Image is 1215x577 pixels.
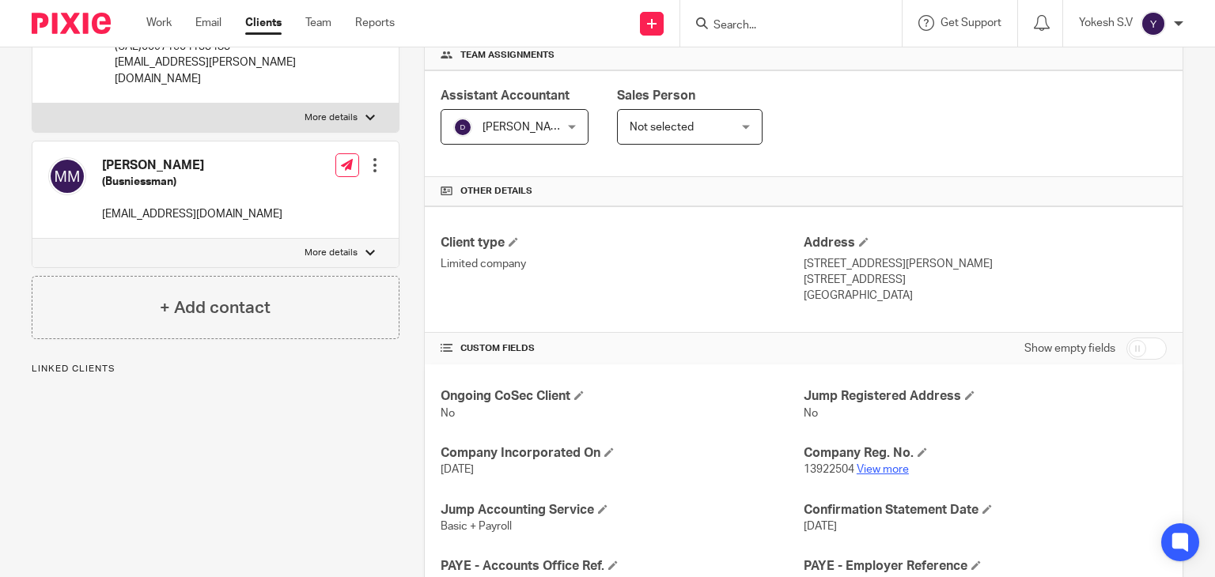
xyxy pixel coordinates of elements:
[441,502,804,519] h4: Jump Accounting Service
[941,17,1001,28] span: Get Support
[441,521,512,532] span: Basic + Payroll
[441,235,804,251] h4: Client type
[441,388,804,405] h4: Ongoing CoSec Client
[630,122,694,133] span: Not selected
[441,408,455,419] span: No
[1141,11,1166,36] img: svg%3E
[305,247,358,259] p: More details
[305,111,358,124] p: More details
[441,342,804,355] h4: CUSTOM FIELDS
[441,445,804,462] h4: Company Incorporated On
[804,288,1167,304] p: [GEOGRAPHIC_DATA]
[1079,15,1133,31] p: Yokesh S.V
[804,256,1167,272] p: [STREET_ADDRESS][PERSON_NAME]
[355,15,395,31] a: Reports
[857,464,909,475] a: View more
[102,206,282,222] p: [EMAIL_ADDRESS][DOMAIN_NAME]
[617,89,695,102] span: Sales Person
[804,464,854,475] span: 13922504
[804,272,1167,288] p: [STREET_ADDRESS]
[1024,341,1115,356] label: Show empty fields
[441,256,804,272] p: Limited company
[804,235,1167,251] h4: Address
[804,388,1167,405] h4: Jump Registered Address
[804,558,1167,575] h4: PAYE - Employer Reference
[460,185,532,198] span: Other details
[146,15,172,31] a: Work
[160,296,271,320] h4: + Add contact
[441,558,804,575] h4: PAYE - Accounts Office Ref.
[804,502,1167,519] h4: Confirmation Statement Date
[195,15,221,31] a: Email
[102,157,282,174] h4: [PERSON_NAME]
[305,15,331,31] a: Team
[483,122,588,133] span: [PERSON_NAME] S T
[804,521,837,532] span: [DATE]
[32,363,399,375] p: Linked clients
[441,89,570,102] span: Assistant Accountant
[460,49,555,62] span: Team assignments
[804,445,1167,462] h4: Company Reg. No.
[102,174,282,190] h5: (Busniessman)
[32,13,111,34] img: Pixie
[245,15,282,31] a: Clients
[804,408,818,419] span: No
[712,19,854,33] input: Search
[48,157,86,195] img: svg%3E
[453,118,472,137] img: svg%3E
[441,464,474,475] span: [DATE]
[115,55,344,87] p: [EMAIL_ADDRESS][PERSON_NAME][DOMAIN_NAME]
